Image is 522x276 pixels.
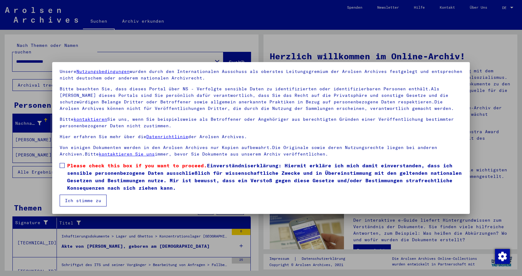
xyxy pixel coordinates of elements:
[60,86,462,112] p: Bitte beachten Sie, dass dieses Portal über NS - Verfolgte sensible Daten zu identifizierten oder...
[67,162,462,192] span: Einverständniserklärung: Hiermit erkläre ich mich damit einverstanden, dass ich sensible personen...
[67,162,207,169] span: Please check this box if you want to proceed.
[60,133,462,140] p: Hier erfahren Sie mehr über die der Arolsen Archives.
[60,68,462,81] p: Unsere wurden durch den Internationalen Ausschuss als oberstes Leitungsgremium der Arolsen Archiv...
[99,151,155,157] a: kontaktieren Sie uns
[60,116,462,129] p: Bitte Sie uns, wenn Sie beispielsweise als Betroffener oder Angehöriger aus berechtigten Gründen ...
[60,195,107,206] button: Ich stimme zu
[74,116,107,122] a: kontaktieren
[495,249,510,264] img: Zustimmung ändern
[146,134,188,139] a: Datenrichtlinie
[60,144,462,157] p: Von einigen Dokumenten werden in den Arolsen Archives nur Kopien aufbewahrt.Die Originale sowie d...
[76,69,130,74] a: Nutzungsbedingungen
